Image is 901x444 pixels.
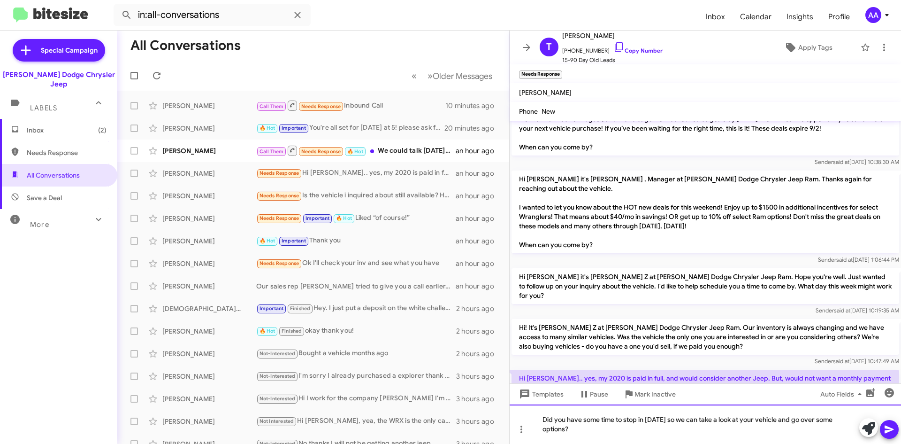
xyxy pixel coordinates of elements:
[260,193,299,199] span: Needs Response
[27,171,80,180] span: All Conversations
[833,158,849,165] span: said at
[857,7,891,23] button: AA
[162,349,256,358] div: [PERSON_NAME]
[760,39,856,56] button: Apply Tags
[336,215,352,221] span: 🔥 Hot
[162,327,256,336] div: [PERSON_NAME]
[260,215,299,221] span: Needs Response
[836,256,853,263] span: said at
[256,416,456,427] div: Hi [PERSON_NAME], yea, the WRX is the only car I was interested in, I found one here on [GEOGRAPH...
[256,258,456,269] div: Ok I'll check your inv and see what you have
[256,235,456,246] div: Thank you
[445,101,502,110] div: 10 minutes ago
[27,125,107,135] span: Inbox
[512,268,899,304] p: Hi [PERSON_NAME] it's [PERSON_NAME] Z at [PERSON_NAME] Dodge Chrysler Jeep Ram. Hope you're well....
[820,386,865,403] span: Auto Fields
[256,100,445,111] div: Inbound Call
[260,328,275,334] span: 🔥 Hot
[305,215,330,221] span: Important
[433,71,492,81] span: Older Messages
[798,39,832,56] span: Apply Tags
[456,236,502,246] div: an hour ago
[456,214,502,223] div: an hour ago
[428,70,433,82] span: »
[30,104,57,112] span: Labels
[571,386,616,403] button: Pause
[456,304,502,313] div: 2 hours ago
[456,417,502,426] div: 3 hours ago
[865,7,881,23] div: AA
[256,371,456,382] div: I'm sorry I already purchased a explorer thank you anyway
[517,386,564,403] span: Templates
[562,55,663,65] span: 15-90 Day Old Leads
[519,88,572,97] span: [PERSON_NAME]
[260,418,294,424] span: Not Interested
[818,256,899,263] span: Sender [DATE] 1:06:44 PM
[162,191,256,201] div: [PERSON_NAME]
[282,238,306,244] span: Important
[456,281,502,291] div: an hour ago
[562,30,663,41] span: [PERSON_NAME]
[290,305,311,312] span: Finished
[260,396,296,402] span: Not-Interested
[456,146,502,156] div: an hour ago
[301,148,341,155] span: Needs Response
[256,326,456,336] div: okay thank you!
[260,125,275,131] span: 🔥 Hot
[456,394,502,404] div: 3 hours ago
[406,66,422,86] button: Previous
[510,405,901,444] div: Did you have some time to stop in [DATE] so we can take a look at your vehicle and go over some o...
[347,148,363,155] span: 🔥 Hot
[779,3,821,31] a: Insights
[562,41,663,55] span: [PHONE_NUMBER]
[512,370,899,396] p: Hi [PERSON_NAME].. yes, my 2020 is paid in full, and would consider another Jeep. But, would not ...
[256,393,456,404] div: Hi I work for the company [PERSON_NAME] I'm not interested right now thank you
[821,3,857,31] a: Profile
[445,124,502,133] div: 20 minutes ago
[256,303,456,314] div: Hey. I just put a deposit on the white challenger wide body [DATE] But at a different dealer
[260,238,275,244] span: 🔥 Hot
[282,328,302,334] span: Finished
[162,281,256,291] div: [PERSON_NAME]
[162,236,256,246] div: [PERSON_NAME]
[512,319,899,355] p: Hi! It's [PERSON_NAME] Z at [PERSON_NAME] Dodge Chrysler Jeep Ram. Our inventory is always changi...
[456,372,502,381] div: 3 hours ago
[30,220,49,229] span: More
[456,259,502,268] div: an hour ago
[162,146,256,156] div: [PERSON_NAME]
[260,148,284,155] span: Call Them
[406,66,498,86] nav: Page navigation example
[162,372,256,381] div: [PERSON_NAME]
[256,145,456,156] div: We could talk [DATE] at 11:30 to discuss options.
[256,348,456,359] div: Bought a vehicle months ago
[412,70,417,82] span: «
[733,3,779,31] span: Calendar
[815,358,899,365] span: Sender [DATE] 10:47:49 AM
[698,3,733,31] a: Inbox
[162,214,256,223] div: [PERSON_NAME]
[519,70,562,79] small: Needs Response
[27,193,62,203] span: Save a Deal
[301,103,341,109] span: Needs Response
[833,358,849,365] span: said at
[162,417,256,426] div: [PERSON_NAME]
[456,169,502,178] div: an hour ago
[834,307,850,314] span: said at
[512,171,899,253] p: Hi [PERSON_NAME] it's [PERSON_NAME] , Manager at [PERSON_NAME] Dodge Chrysler Jeep Ram. Thanks ag...
[260,260,299,266] span: Needs Response
[616,386,683,403] button: Mark Inactive
[114,4,311,26] input: Search
[634,386,676,403] span: Mark Inactive
[256,190,456,201] div: Is the vehicle i inquired about still available? Had to travel for business trip and could not come
[162,169,256,178] div: [PERSON_NAME]
[162,101,256,110] div: [PERSON_NAME]
[27,148,107,157] span: Needs Response
[98,125,107,135] span: (2)
[162,259,256,268] div: [PERSON_NAME]
[510,386,571,403] button: Templates
[590,386,608,403] span: Pause
[162,304,256,313] div: [DEMOGRAPHIC_DATA][PERSON_NAME]
[256,281,456,291] div: Our sales rep [PERSON_NAME] tried to give you a call earlier. He can be reached at [PHONE_NUMBER]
